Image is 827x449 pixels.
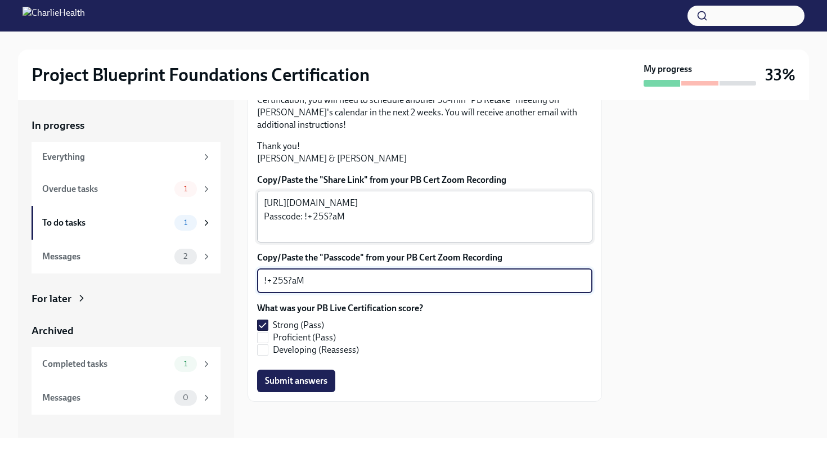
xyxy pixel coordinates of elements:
[42,250,170,263] div: Messages
[257,252,592,264] label: Copy/Paste the "Passcode" from your PB Cert Zoom Recording
[32,381,221,415] a: Messages0
[42,217,170,229] div: To do tasks
[644,63,692,75] strong: My progress
[257,370,335,392] button: Submit answers
[257,140,592,165] p: Thank you! [PERSON_NAME] & [PERSON_NAME]
[264,196,586,237] textarea: [URL][DOMAIN_NAME] Passcode: !+25S?aM
[32,118,221,133] a: In progress
[23,7,85,25] img: CharlieHealth
[32,172,221,206] a: Overdue tasks1
[42,392,170,404] div: Messages
[273,319,324,331] span: Strong (Pass)
[257,174,592,186] label: Copy/Paste the "Share Link" from your PB Cert Zoom Recording
[32,324,221,338] a: Archived
[42,151,197,163] div: Everything
[32,64,370,86] h2: Project Blueprint Foundations Certification
[32,206,221,240] a: To do tasks1
[765,65,795,85] h3: 33%
[176,393,195,402] span: 0
[177,218,194,227] span: 1
[32,240,221,273] a: Messages2
[42,358,170,370] div: Completed tasks
[177,252,194,261] span: 2
[32,291,71,306] div: For later
[42,183,170,195] div: Overdue tasks
[32,291,221,306] a: For later
[32,142,221,172] a: Everything
[273,344,359,356] span: Developing (Reassess)
[265,375,327,387] span: Submit answers
[257,69,592,131] p: Note: if you received a "Developing (Reasses)" score, don't get disheartened--this process is mea...
[177,360,194,368] span: 1
[32,347,221,381] a: Completed tasks1
[273,331,336,344] span: Proficient (Pass)
[177,185,194,193] span: 1
[264,274,586,288] textarea: !+25S?aM
[257,302,423,315] label: What was your PB Live Certification score?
